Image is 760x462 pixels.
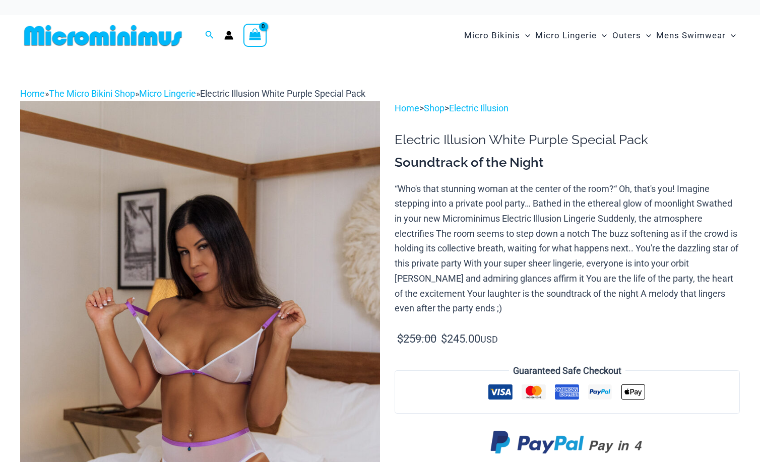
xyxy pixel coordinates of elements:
[641,23,651,48] span: Menu Toggle
[654,20,738,51] a: Mens SwimwearMenu ToggleMenu Toggle
[200,88,365,99] span: Electric Illusion White Purple Special Pack
[449,103,509,113] a: Electric Illusion
[612,23,641,48] span: Outers
[441,333,480,345] bdi: 245.00
[397,333,436,345] bdi: 259.00
[224,31,233,40] a: Account icon link
[535,23,597,48] span: Micro Lingerie
[49,88,135,99] a: The Micro Bikini Shop
[395,332,740,347] p: USD
[462,20,533,51] a: Micro BikinisMenu ToggleMenu Toggle
[20,88,365,99] span: » » »
[397,333,403,345] span: $
[395,154,740,171] h3: Soundtrack of the Night
[20,88,45,99] a: Home
[424,103,445,113] a: Shop
[726,23,736,48] span: Menu Toggle
[395,101,740,116] p: > >
[20,24,186,47] img: MM SHOP LOGO FLAT
[395,181,740,316] p: “Who's that stunning woman at the center of the room?“ Oh, that's you! Imagine stepping into a pr...
[520,23,530,48] span: Menu Toggle
[441,333,447,345] span: $
[509,363,625,378] legend: Guaranteed Safe Checkout
[464,23,520,48] span: Micro Bikinis
[460,19,740,52] nav: Site Navigation
[205,29,214,42] a: Search icon link
[139,88,196,99] a: Micro Lingerie
[243,24,267,47] a: View Shopping Cart, empty
[395,103,419,113] a: Home
[597,23,607,48] span: Menu Toggle
[395,132,740,148] h1: Electric Illusion White Purple Special Pack
[610,20,654,51] a: OutersMenu ToggleMenu Toggle
[656,23,726,48] span: Mens Swimwear
[533,20,609,51] a: Micro LingerieMenu ToggleMenu Toggle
